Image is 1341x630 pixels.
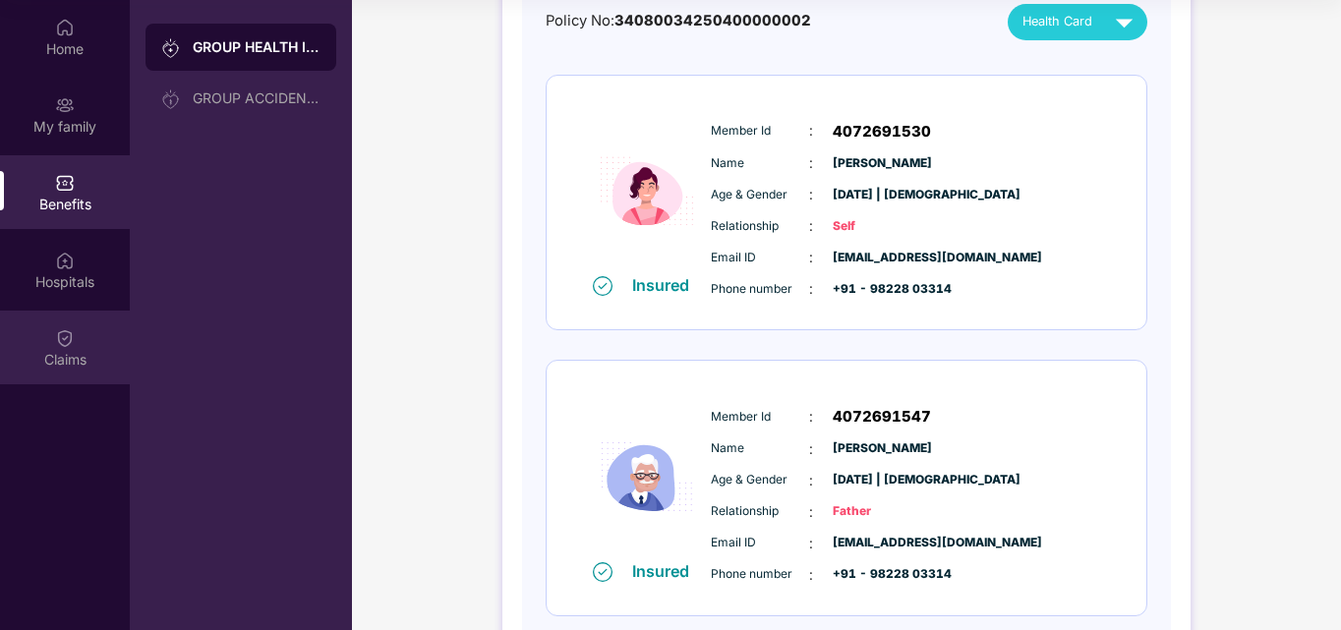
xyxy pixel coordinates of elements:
[711,280,809,299] span: Phone number
[711,154,809,173] span: Name
[833,120,931,143] span: 4072691530
[632,561,701,581] div: Insured
[833,249,931,267] span: [EMAIL_ADDRESS][DOMAIN_NAME]
[614,12,811,29] span: 34080034250400000002
[161,38,181,58] img: svg+xml;base64,PHN2ZyB3aWR0aD0iMjAiIGhlaWdodD0iMjAiIHZpZXdCb3g9IjAgMCAyMCAyMCIgZmlsbD0ibm9uZSIgeG...
[809,247,813,268] span: :
[833,186,931,204] span: [DATE] | [DEMOGRAPHIC_DATA]
[833,405,931,429] span: 4072691547
[833,502,931,521] span: Father
[593,562,612,582] img: svg+xml;base64,PHN2ZyB4bWxucz0iaHR0cDovL3d3dy53My5vcmcvMjAwMC9zdmciIHdpZHRoPSIxNiIgaGVpZ2h0PSIxNi...
[588,394,706,560] img: icon
[711,534,809,552] span: Email ID
[193,37,321,57] div: GROUP HEALTH INSURANCE
[1022,12,1092,31] span: Health Card
[1107,5,1141,39] img: svg+xml;base64,PHN2ZyB4bWxucz0iaHR0cDovL3d3dy53My5vcmcvMjAwMC9zdmciIHZpZXdCb3g9IjAgMCAyNCAyNCIgd2...
[809,564,813,586] span: :
[809,501,813,523] span: :
[711,122,809,141] span: Member Id
[711,502,809,521] span: Relationship
[833,154,931,173] span: [PERSON_NAME]
[711,186,809,204] span: Age & Gender
[711,408,809,427] span: Member Id
[833,471,931,489] span: [DATE] | [DEMOGRAPHIC_DATA]
[55,95,75,115] img: svg+xml;base64,PHN2ZyB3aWR0aD0iMjAiIGhlaWdodD0iMjAiIHZpZXdCb3g9IjAgMCAyMCAyMCIgZmlsbD0ibm9uZSIgeG...
[809,152,813,174] span: :
[193,90,321,106] div: GROUP ACCIDENTAL INSURANCE
[809,438,813,460] span: :
[588,108,706,274] img: icon
[55,18,75,37] img: svg+xml;base64,PHN2ZyBpZD0iSG9tZSIgeG1sbnM9Imh0dHA6Ly93d3cudzMub3JnLzIwMDAvc3ZnIiB3aWR0aD0iMjAiIG...
[593,276,612,296] img: svg+xml;base64,PHN2ZyB4bWxucz0iaHR0cDovL3d3dy53My5vcmcvMjAwMC9zdmciIHdpZHRoPSIxNiIgaGVpZ2h0PSIxNi...
[833,439,931,458] span: [PERSON_NAME]
[809,406,813,428] span: :
[833,565,931,584] span: +91 - 98228 03314
[711,249,809,267] span: Email ID
[546,10,811,32] div: Policy No:
[711,471,809,489] span: Age & Gender
[809,120,813,142] span: :
[55,173,75,193] img: svg+xml;base64,PHN2ZyBpZD0iQmVuZWZpdHMiIHhtbG5zPSJodHRwOi8vd3d3LnczLm9yZy8yMDAwL3N2ZyIgd2lkdGg9Ij...
[55,328,75,348] img: svg+xml;base64,PHN2ZyBpZD0iQ2xhaW0iIHhtbG5zPSJodHRwOi8vd3d3LnczLm9yZy8yMDAwL3N2ZyIgd2lkdGg9IjIwIi...
[833,217,931,236] span: Self
[809,470,813,491] span: :
[161,89,181,109] img: svg+xml;base64,PHN2ZyB3aWR0aD0iMjAiIGhlaWdodD0iMjAiIHZpZXdCb3g9IjAgMCAyMCAyMCIgZmlsbD0ibm9uZSIgeG...
[809,533,813,554] span: :
[809,215,813,237] span: :
[632,275,701,295] div: Insured
[711,439,809,458] span: Name
[711,565,809,584] span: Phone number
[833,534,931,552] span: [EMAIL_ADDRESS][DOMAIN_NAME]
[809,278,813,300] span: :
[809,184,813,205] span: :
[1008,4,1147,40] button: Health Card
[711,217,809,236] span: Relationship
[55,251,75,270] img: svg+xml;base64,PHN2ZyBpZD0iSG9zcGl0YWxzIiB4bWxucz0iaHR0cDovL3d3dy53My5vcmcvMjAwMC9zdmciIHdpZHRoPS...
[833,280,931,299] span: +91 - 98228 03314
